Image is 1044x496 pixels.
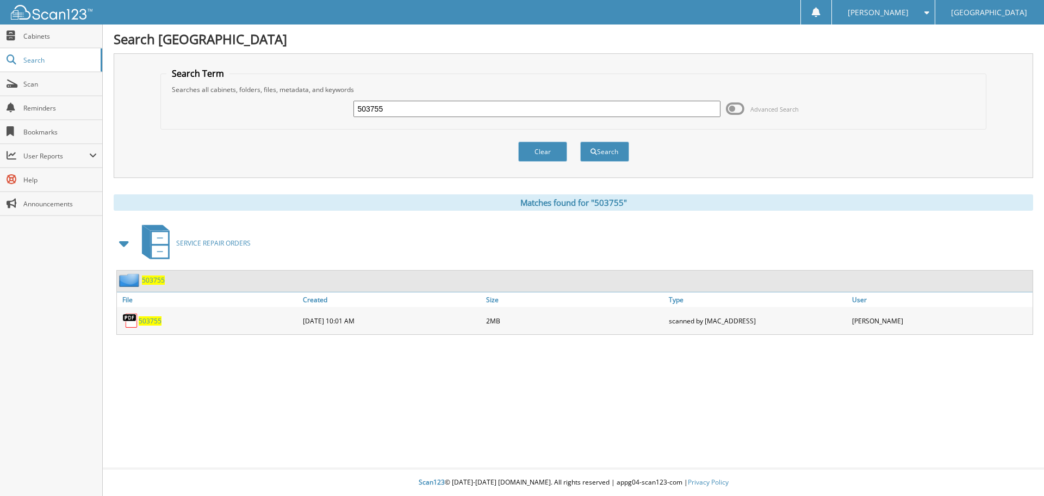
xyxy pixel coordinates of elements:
a: User [849,292,1033,307]
span: Cabinets [23,32,97,41]
button: Clear [518,142,567,162]
div: Searches all cabinets, folders, files, metadata, and keywords [166,85,981,94]
div: © [DATE]-[DATE] [DOMAIN_NAME]. All rights reserved | appg04-scan123-com | [103,469,1044,496]
span: [GEOGRAPHIC_DATA] [951,9,1027,16]
a: Type [666,292,849,307]
button: Search [580,142,629,162]
a: 503755 [139,316,161,326]
span: Announcements [23,199,97,209]
span: Help [23,175,97,185]
span: Search [23,56,95,65]
div: [DATE] 10:01 AM [300,310,483,332]
div: [PERSON_NAME] [849,310,1033,332]
a: Created [300,292,483,307]
span: Reminders [23,103,97,113]
span: [PERSON_NAME] [848,9,909,16]
span: Scan123 [419,477,445,487]
a: File [117,292,300,307]
h1: Search [GEOGRAPHIC_DATA] [114,30,1033,48]
div: 2MB [483,310,667,332]
iframe: Chat Widget [990,444,1044,496]
div: Matches found for "503755" [114,194,1033,211]
div: scanned by [MAC_ADDRESS] [666,310,849,332]
a: SERVICE REPAIR ORDERS [135,222,251,265]
img: scan123-logo-white.svg [11,5,92,20]
span: User Reports [23,151,89,161]
a: Privacy Policy [688,477,729,487]
span: SERVICE REPAIR ORDERS [176,238,251,248]
img: folder2.png [119,273,142,287]
legend: Search Term [166,68,229,79]
a: 503755 [142,275,165,285]
span: Advanced Search [750,105,799,113]
img: PDF.png [122,313,139,329]
span: Scan [23,79,97,89]
a: Size [483,292,667,307]
span: Bookmarks [23,127,97,137]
